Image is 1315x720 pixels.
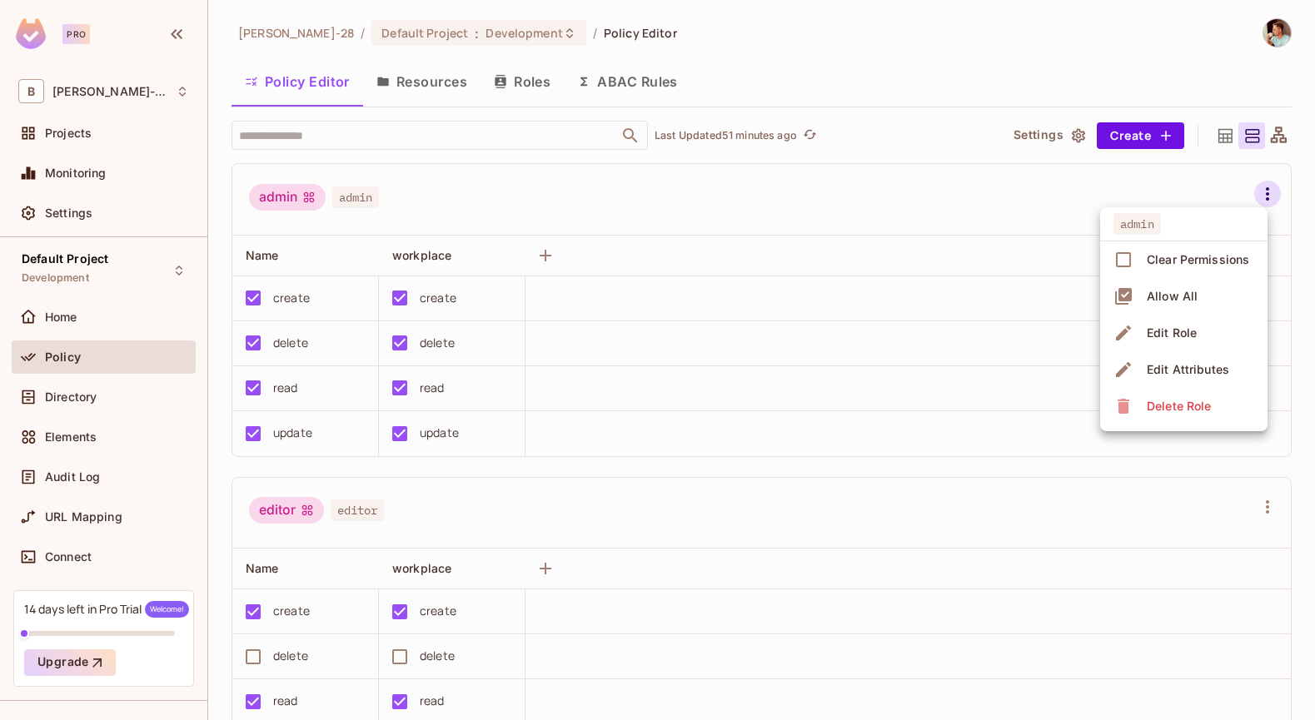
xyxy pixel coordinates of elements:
div: Allow All [1147,288,1198,305]
span: admin [1113,213,1161,235]
div: Clear Permissions [1147,251,1249,268]
div: Delete Role [1147,398,1211,415]
div: Edit Role [1147,325,1197,341]
div: Edit Attributes [1147,361,1229,378]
